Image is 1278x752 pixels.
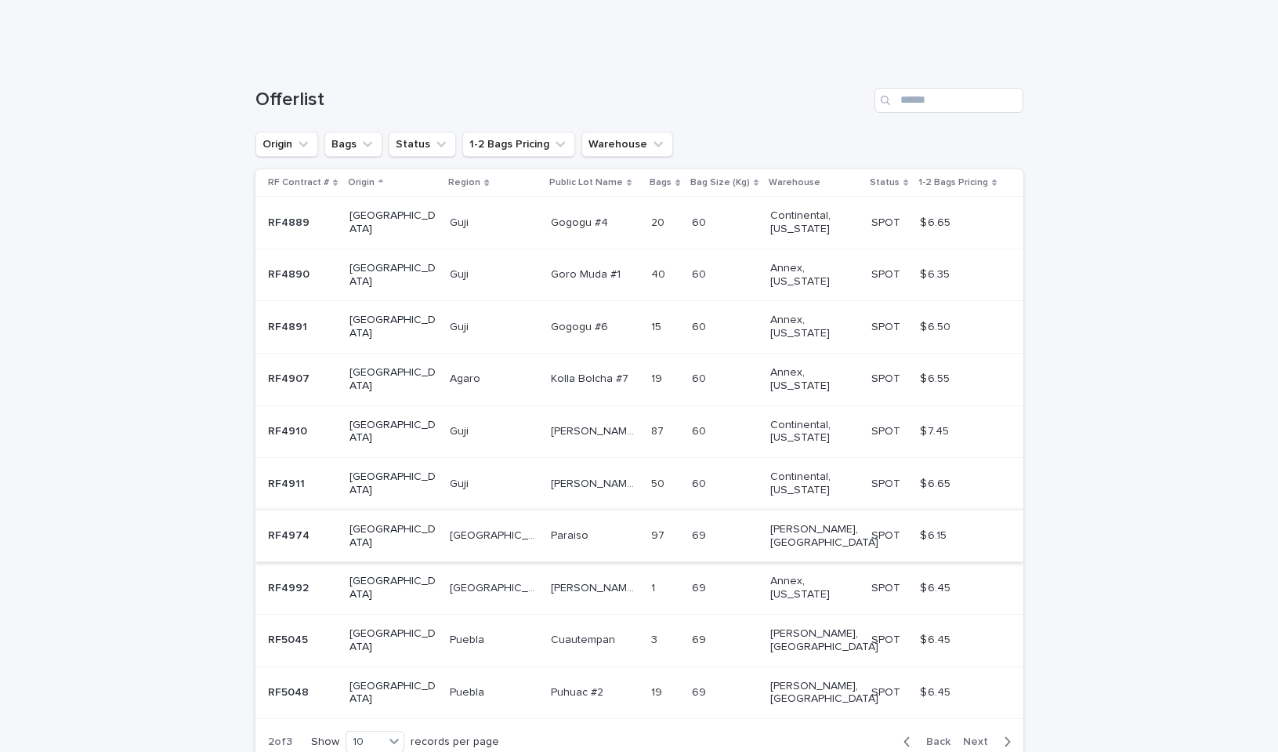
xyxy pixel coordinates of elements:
[918,174,988,191] p: 1-2 Bags Pricing
[349,470,436,497] p: [GEOGRAPHIC_DATA]
[651,474,668,491] p: 50
[268,683,312,699] p: RF5048
[651,526,668,543] p: 97
[870,174,900,191] p: Status
[917,736,950,747] span: Back
[920,474,954,491] p: $ 6.65
[551,265,624,282] p: Goro Muda #1
[255,132,318,157] button: Origin
[551,318,611,334] p: Gogogu #6
[450,683,487,699] p: Puebla
[651,369,665,386] p: 19
[255,405,1023,458] tr: RF4910RF4910 [GEOGRAPHIC_DATA]GujiGuji [PERSON_NAME] Muda lot #1 Natural[PERSON_NAME] Muda lot #1...
[692,213,709,230] p: 60
[692,526,709,543] p: 69
[255,562,1023,615] tr: RF4992RF4992 [GEOGRAPHIC_DATA][GEOGRAPHIC_DATA][GEOGRAPHIC_DATA] [PERSON_NAME] [PERSON_NAME][PERS...
[920,579,954,595] p: $ 6.45
[268,422,310,438] p: RF4910
[963,736,997,747] span: Next
[549,174,623,191] p: Public Lot Name
[871,683,903,699] p: SPOT
[692,579,709,595] p: 69
[450,265,472,282] p: Guji
[450,579,540,595] p: [GEOGRAPHIC_DATA]
[450,474,472,491] p: Guji
[450,369,483,386] p: Agaro
[690,174,750,191] p: Bag Size (Kg)
[871,318,903,334] p: SPOT
[551,630,618,647] p: Cuautempan
[268,213,313,230] p: RF4889
[450,318,472,334] p: Guji
[268,174,329,191] p: RF Contract #
[551,422,641,438] p: Uraga Goro Muda lot #1 Natural
[255,614,1023,667] tr: RF5045RF5045 [GEOGRAPHIC_DATA]PueblaPuebla CuautempanCuautempan 33 6969 [PERSON_NAME], [GEOGRAPHI...
[692,683,709,699] p: 69
[871,369,903,386] p: SPOT
[268,474,308,491] p: RF4911
[871,579,903,595] p: SPOT
[268,630,311,647] p: RF5045
[651,579,658,595] p: 1
[692,630,709,647] p: 69
[349,575,436,601] p: [GEOGRAPHIC_DATA]
[551,683,606,699] p: Puhuac #2
[551,526,592,543] p: Paraiso
[268,318,310,334] p: RF4891
[581,132,673,157] button: Warehouse
[255,458,1023,510] tr: RF4911RF4911 [GEOGRAPHIC_DATA]GujiGuji [PERSON_NAME] Harsu [PERSON_NAME] lot #3 Natural[PERSON_NA...
[650,174,672,191] p: Bags
[871,474,903,491] p: SPOT
[450,422,472,438] p: Guji
[651,422,667,438] p: 87
[255,197,1023,249] tr: RF4889RF4889 [GEOGRAPHIC_DATA]GujiGuji Gogogu #4Gogogu #4 2020 6060 Continental, [US_STATE] SPOTS...
[348,174,375,191] p: Origin
[920,422,952,438] p: $ 7.45
[349,366,436,393] p: [GEOGRAPHIC_DATA]
[651,630,661,647] p: 3
[551,213,611,230] p: Gogogu #4
[346,734,384,750] div: 10
[920,213,954,230] p: $ 6.65
[874,88,1023,113] div: Search
[349,680,436,707] p: [GEOGRAPHIC_DATA]
[692,369,709,386] p: 60
[268,369,313,386] p: RF4907
[651,318,664,334] p: 15
[450,526,540,543] p: [GEOGRAPHIC_DATA]
[920,318,954,334] p: $ 6.50
[920,683,954,699] p: $ 6.45
[920,265,953,282] p: $ 6.35
[349,262,436,289] p: [GEOGRAPHIC_DATA]
[920,369,953,386] p: $ 6.55
[349,314,436,340] p: [GEOGRAPHIC_DATA]
[255,667,1023,719] tr: RF5048RF5048 [GEOGRAPHIC_DATA]PueblaPuebla Puhuac #2Puhuac #2 1919 6969 [PERSON_NAME], [GEOGRAPHI...
[551,474,641,491] p: Uraga Harsu Haro lot #3 Natural
[551,579,641,595] p: Jose Juarez Alonso
[255,301,1023,354] tr: RF4891RF4891 [GEOGRAPHIC_DATA]GujiGuji Gogogu #6Gogogu #6 1515 6060 Annex, [US_STATE] SPOTSPOT $ ...
[255,353,1023,405] tr: RF4907RF4907 [GEOGRAPHIC_DATA]AgaroAgaro Kolla Bolcha #7Kolla Bolcha #7 1919 6060 Annex, [US_STAT...
[411,736,499,749] p: records per page
[871,422,903,438] p: SPOT
[957,735,1023,749] button: Next
[255,89,868,111] h1: Offerlist
[349,523,436,550] p: [GEOGRAPHIC_DATA]
[255,510,1023,562] tr: RF4974RF4974 [GEOGRAPHIC_DATA][GEOGRAPHIC_DATA][GEOGRAPHIC_DATA] ParaisoParaiso 9797 6969 [PERSON...
[692,474,709,491] p: 60
[450,630,487,647] p: Puebla
[324,132,382,157] button: Bags
[920,630,954,647] p: $ 6.45
[871,630,903,647] p: SPOT
[551,369,632,386] p: Kolla Bolcha #7
[268,579,312,595] p: RF4992
[651,683,665,699] p: 19
[692,265,709,282] p: 60
[462,132,575,157] button: 1-2 Bags Pricing
[268,526,313,543] p: RF4974
[651,265,668,282] p: 40
[692,318,709,334] p: 60
[871,265,903,282] p: SPOT
[769,174,820,191] p: Warehouse
[448,174,480,191] p: Region
[651,213,668,230] p: 20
